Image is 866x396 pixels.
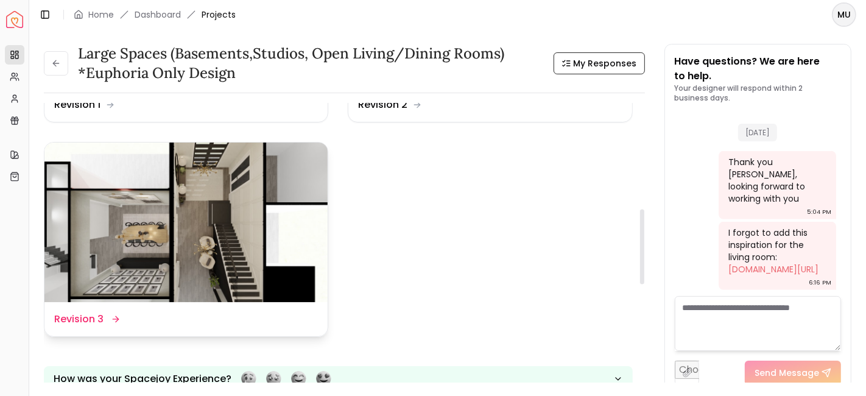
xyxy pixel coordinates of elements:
[54,372,231,386] p: How was your Spacejoy Experience?
[832,2,856,27] button: MU
[675,54,842,83] p: Have questions? We are here to help.
[202,9,236,21] span: Projects
[44,143,328,302] img: Revision 3
[6,11,23,28] a: Spacejoy
[728,263,818,275] a: [DOMAIN_NAME][URL]
[358,97,407,112] dd: Revision 2
[74,9,236,21] nav: breadcrumb
[833,4,855,26] span: MU
[807,206,831,218] div: 5:04 PM
[728,156,824,205] div: Thank you [PERSON_NAME], looking forward to working with you
[738,124,777,141] span: [DATE]
[44,366,633,391] button: How was your Spacejoy Experience?Feeling terribleFeeling badFeeling goodFeeling awesome
[809,277,831,289] div: 6:16 PM
[554,52,645,74] button: My Responses
[728,227,824,275] div: I forgot to add this inspiration for the living room:
[88,9,114,21] a: Home
[44,142,328,337] a: Revision 3Revision 3
[574,57,637,69] span: My Responses
[675,83,842,103] p: Your designer will respond within 2 business days.
[6,11,23,28] img: Spacejoy Logo
[135,9,181,21] a: Dashboard
[54,97,100,112] dd: Revision 1
[78,44,544,83] h3: Large Spaces (Basements,Studios, Open living/dining rooms) *Euphoria Only Design
[54,312,104,327] dd: Revision 3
